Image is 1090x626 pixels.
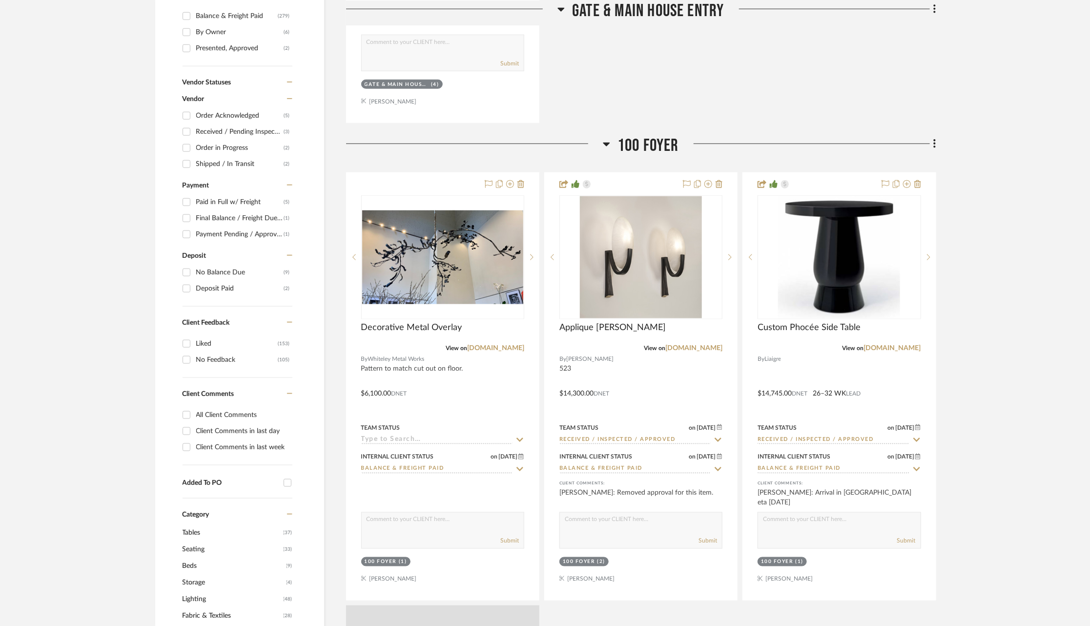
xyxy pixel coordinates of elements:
[362,210,523,304] img: Decorative Metal Overlay
[559,464,711,474] input: Type to Search…
[183,511,209,519] span: Category
[361,452,434,461] div: Internal Client Status
[284,140,290,156] div: (2)
[778,196,900,318] img: Custom Phocée Side Table
[497,453,518,460] span: [DATE]
[617,135,679,156] span: 100 Foyer
[758,488,921,508] div: [PERSON_NAME]: Arrival in [GEOGRAPHIC_DATA] eta [DATE]
[183,319,230,326] span: Client Feedback
[843,345,864,351] span: View on
[365,81,429,88] div: Gate & Main House Entry
[284,41,290,56] div: (2)
[284,194,290,210] div: (5)
[500,537,519,545] button: Submit
[894,424,915,431] span: [DATE]
[196,407,290,423] div: All Client Comments
[196,108,284,124] div: Order Acknowledged
[559,488,722,508] div: [PERSON_NAME]: Removed approval for this item.
[361,322,462,333] span: Decorative Metal Overlay
[196,439,290,455] div: Client Comments in last week
[196,24,284,40] div: By Owner
[796,559,804,566] div: (1)
[665,345,722,352] a: [DOMAIN_NAME]
[644,345,665,351] span: View on
[196,194,284,210] div: Paid in Full w/ Freight
[758,355,764,364] span: By
[196,124,284,140] div: Received / Pending Inspection
[284,525,292,541] span: (37)
[284,281,290,296] div: (2)
[361,436,513,445] input: Type to Search…
[864,345,921,352] a: [DOMAIN_NAME]
[278,352,290,368] div: (105)
[365,559,397,566] div: 100 Foyer
[284,124,290,140] div: (3)
[278,8,290,24] div: (279)
[284,608,292,624] span: (28)
[764,355,781,364] span: Liaigre
[183,79,231,86] span: Vendor Statuses
[894,453,915,460] span: [DATE]
[758,322,861,333] span: Custom Phocée Side Table
[696,424,717,431] span: [DATE]
[446,345,467,351] span: View on
[183,558,284,574] span: Beds
[897,537,916,545] button: Submit
[500,59,519,68] button: Submit
[287,575,292,590] span: (4)
[196,265,284,280] div: No Balance Due
[196,8,278,24] div: Balance & Freight Paid
[196,210,284,226] div: Final Balance / Freight Due to Ship
[183,591,281,607] span: Lighting
[183,479,279,487] div: Added To PO
[467,345,524,352] a: [DOMAIN_NAME]
[196,281,284,296] div: Deposit Paid
[183,391,234,397] span: Client Comments
[758,423,797,432] div: Team Status
[368,355,425,364] span: Whiteley Metal Works
[431,81,439,88] div: (4)
[183,96,205,103] span: Vendor
[183,607,281,624] span: Fabric & Textiles
[689,454,696,459] span: on
[196,227,284,242] div: Payment Pending / Approval Pending
[559,452,632,461] div: Internal Client Status
[559,423,598,432] div: Team Status
[183,574,284,591] span: Storage
[361,423,400,432] div: Team Status
[196,352,278,368] div: No Feedback
[566,355,614,364] span: [PERSON_NAME]
[689,425,696,431] span: on
[399,559,407,566] div: (1)
[284,210,290,226] div: (1)
[284,542,292,557] span: (33)
[284,156,290,172] div: (2)
[758,436,909,445] input: Type to Search…
[887,425,894,431] span: on
[196,423,290,439] div: Client Comments in last day
[183,541,281,558] span: Seating
[284,227,290,242] div: (1)
[361,355,368,364] span: By
[284,265,290,280] div: (9)
[196,156,284,172] div: Shipped / In Transit
[699,537,717,545] button: Submit
[887,454,894,459] span: on
[183,182,209,189] span: Payment
[278,336,290,352] div: (153)
[696,453,717,460] span: [DATE]
[287,558,292,574] span: (9)
[559,355,566,364] span: By
[559,322,666,333] span: Applique [PERSON_NAME]
[758,464,909,474] input: Type to Search…
[284,24,290,40] div: (6)
[758,452,830,461] div: Internal Client Status
[597,559,605,566] div: (2)
[183,252,206,259] span: Deposit
[559,436,711,445] input: Type to Search…
[284,108,290,124] div: (5)
[580,196,702,318] img: Applique Alice Sconce
[761,559,793,566] div: 100 Foyer
[563,559,595,566] div: 100 Foyer
[361,464,513,474] input: Type to Search…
